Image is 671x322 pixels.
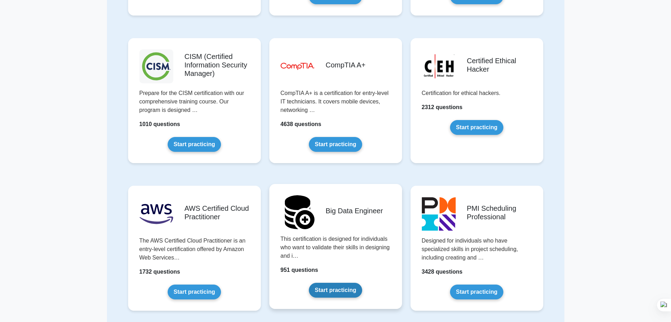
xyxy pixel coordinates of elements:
[168,137,221,152] a: Start practicing
[168,285,221,299] a: Start practicing
[450,120,503,135] a: Start practicing
[309,283,362,298] a: Start practicing
[450,285,503,299] a: Start practicing
[309,137,362,152] a: Start practicing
